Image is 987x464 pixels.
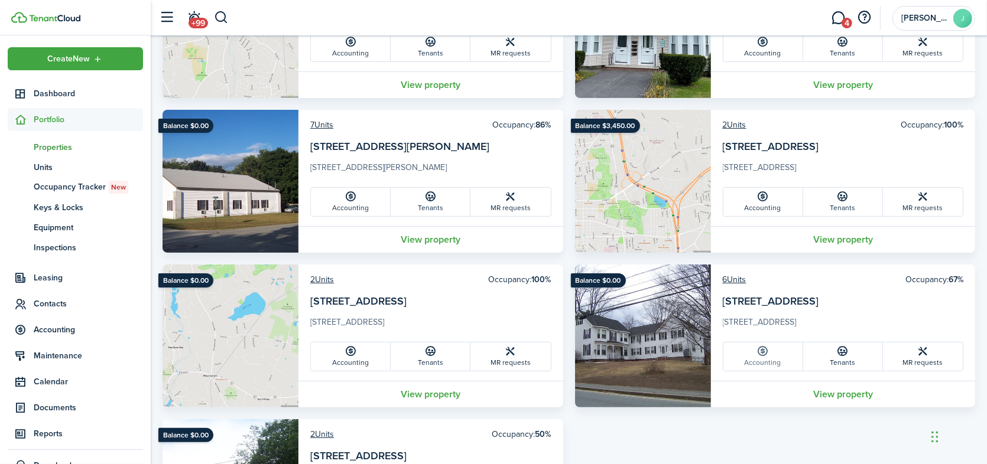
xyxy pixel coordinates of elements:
span: John [901,14,949,22]
b: 67% [949,273,963,286]
div: Drag [931,419,939,455]
a: 2Units [310,428,334,440]
a: [STREET_ADDRESS] [310,448,407,463]
b: 50% [535,428,551,440]
button: Open menu [8,47,143,70]
a: Properties [8,137,143,157]
ribbon: Balance $0.00 [158,273,213,287]
a: [STREET_ADDRESS] [723,139,819,154]
card-header-right: Occupancy: [492,428,551,440]
img: TenantCloud [29,15,80,22]
a: [STREET_ADDRESS] [310,293,407,309]
img: TenantCloud [11,12,27,23]
a: Tenants [391,33,470,61]
img: Property avatar [575,110,711,253]
span: +99 [189,18,208,28]
a: MR requests [883,188,963,216]
a: Notifications [183,3,206,33]
a: Equipment [8,217,143,237]
span: Leasing [34,272,143,284]
span: Maintenance [34,349,143,362]
span: Inspections [34,241,143,254]
img: Property avatar [575,264,711,407]
card-header-right: Occupancy: [905,273,963,286]
a: [STREET_ADDRESS][PERSON_NAME] [310,139,489,154]
img: Property avatar [163,264,298,407]
card-header-right: Occupancy: [493,119,551,131]
a: MR requests [883,33,963,61]
span: Dashboard [34,87,143,100]
card-description: [STREET_ADDRESS][PERSON_NAME] [310,161,551,180]
span: Reports [34,427,143,440]
card-description: [STREET_ADDRESS] [310,316,551,335]
a: Units [8,157,143,177]
card-description: [STREET_ADDRESS] [723,316,964,335]
a: Occupancy TrackerNew [8,177,143,197]
a: View property [298,71,563,98]
card-header-right: Occupancy: [489,273,551,286]
b: 100% [532,273,551,286]
button: Open sidebar [156,6,178,29]
a: Accounting [311,342,391,371]
a: 2Units [310,273,334,286]
b: 86% [536,119,551,131]
a: Accounting [723,33,803,61]
img: Property avatar [163,110,298,253]
span: Documents [34,401,143,414]
avatar-text: J [953,9,972,28]
a: [STREET_ADDRESS] [723,293,819,309]
card-description: [STREET_ADDRESS] [723,161,964,180]
span: Accounting [34,324,143,336]
a: 7Units [310,119,333,131]
ribbon: Balance $0.00 [158,119,213,133]
a: Reports [8,422,143,445]
a: View property [711,71,976,98]
span: Occupancy Tracker [34,181,143,194]
span: Portfolio [34,113,143,126]
a: MR requests [470,188,550,216]
b: 100% [944,119,963,131]
a: Accounting [723,342,803,371]
a: 6Units [723,273,746,286]
ribbon: Balance $0.00 [158,428,213,442]
span: Contacts [34,298,143,310]
span: Create New [48,55,90,63]
span: Keys & Locks [34,201,143,214]
span: Units [34,161,143,174]
a: MR requests [470,33,550,61]
a: Messaging [827,3,850,33]
a: View property [298,381,563,407]
span: Equipment [34,221,143,234]
a: Tenants [803,33,883,61]
a: MR requests [883,342,963,371]
span: Properties [34,141,143,153]
a: View property [298,226,563,253]
ribbon: Balance $3,450.00 [571,119,640,133]
a: Tenants [391,342,470,371]
a: View property [711,226,976,253]
a: Keys & Locks [8,197,143,217]
ribbon: Balance $0.00 [571,273,626,287]
a: Accounting [311,33,391,61]
a: 2Units [723,119,746,131]
span: Calendar [34,375,143,388]
a: View property [711,381,976,407]
a: MR requests [470,342,550,371]
a: Tenants [803,342,883,371]
span: 4 [842,18,852,28]
a: Accounting [723,188,803,216]
a: Inspections [8,237,143,257]
button: Search [214,8,229,28]
span: New [111,182,126,192]
a: Accounting [311,188,391,216]
card-header-right: Occupancy: [901,119,963,131]
iframe: Chat Widget [928,407,987,464]
a: Dashboard [8,82,143,105]
button: Open resource center [855,8,875,28]
a: Tenants [803,188,883,216]
a: Tenants [391,188,470,216]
